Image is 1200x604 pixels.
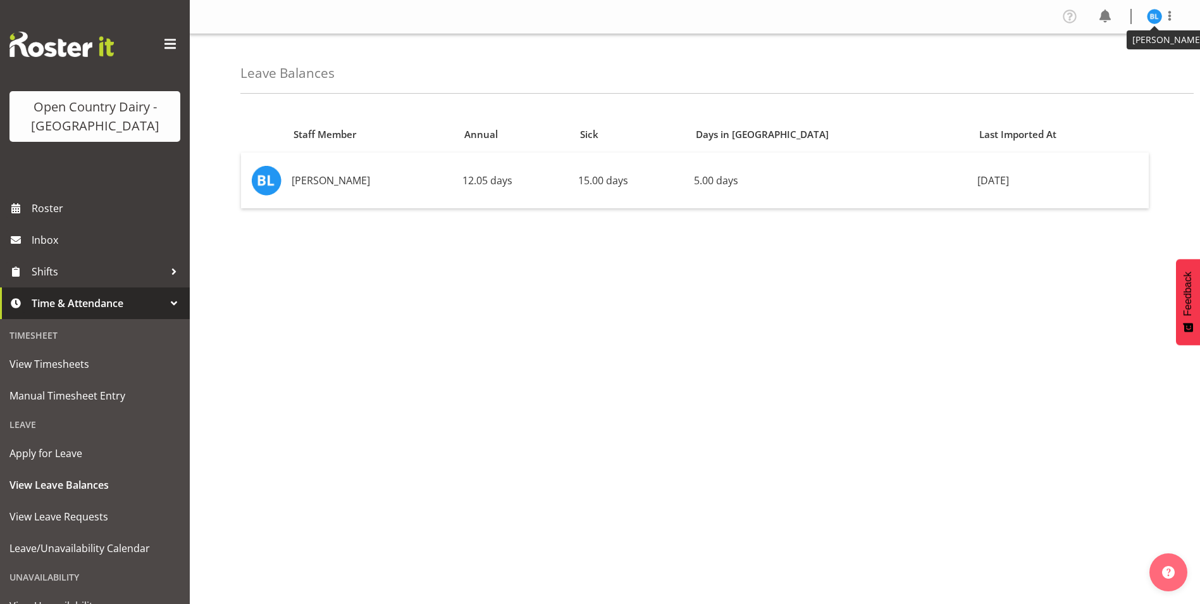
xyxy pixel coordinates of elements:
[240,66,335,80] h4: Leave Balances
[1176,259,1200,345] button: Feedback - Show survey
[1182,272,1194,316] span: Feedback
[3,469,187,501] a: View Leave Balances
[979,127,1056,142] span: Last Imported At
[9,386,180,405] span: Manual Timesheet Entry
[3,412,187,437] div: Leave
[32,262,164,281] span: Shifts
[3,380,187,412] a: Manual Timesheet Entry
[32,199,183,218] span: Roster
[1162,566,1175,579] img: help-xxl-2.png
[9,507,180,526] span: View Leave Requests
[3,532,187,564] a: Leave/Unavailability Calendar
[977,173,1009,187] span: [DATE]
[3,564,187,590] div: Unavailability
[287,153,457,208] td: [PERSON_NAME]
[3,348,187,380] a: View Timesheets
[696,127,829,142] span: Days in [GEOGRAPHIC_DATA]
[462,173,512,187] span: 12.05 days
[251,165,281,196] img: bruce-lind7400.jpg
[9,475,180,494] span: View Leave Balances
[464,127,498,142] span: Annual
[32,294,164,313] span: Time & Attendance
[9,539,180,558] span: Leave/Unavailability Calendar
[578,173,628,187] span: 15.00 days
[580,127,598,142] span: Sick
[3,437,187,469] a: Apply for Leave
[9,444,180,463] span: Apply for Leave
[3,501,187,532] a: View Leave Requests
[1147,9,1162,24] img: bruce-lind7400.jpg
[694,173,738,187] span: 5.00 days
[22,98,168,135] div: Open Country Dairy - [GEOGRAPHIC_DATA]
[9,355,180,374] span: View Timesheets
[32,230,183,249] span: Inbox
[294,127,357,142] span: Staff Member
[9,32,114,57] img: Rosterit website logo
[3,322,187,348] div: Timesheet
